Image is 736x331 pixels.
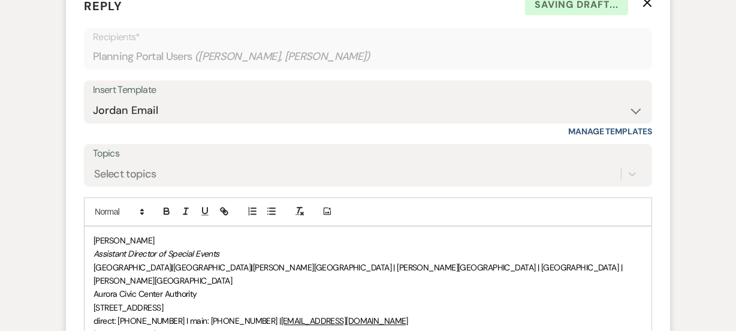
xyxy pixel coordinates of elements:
[94,165,156,182] div: Select topics
[251,262,252,273] strong: |
[93,29,643,45] p: Recipients*
[281,315,408,326] a: [EMAIL_ADDRESS][DOMAIN_NAME]
[173,262,251,273] span: [GEOGRAPHIC_DATA]
[93,45,643,68] div: Planning Portal Users
[568,126,652,137] a: Manage Templates
[93,262,171,273] span: [GEOGRAPHIC_DATA]
[93,288,197,299] span: Aurora Civic Center Authority
[171,262,173,273] strong: |
[93,145,643,163] label: Topics
[93,262,625,286] span: [PERSON_NAME][GEOGRAPHIC_DATA] | [PERSON_NAME][GEOGRAPHIC_DATA] | [GEOGRAPHIC_DATA] | [PERSON_NAM...
[195,49,371,65] span: ( [PERSON_NAME], [PERSON_NAME] )
[93,82,643,99] div: Insert Template
[93,302,163,313] span: [STREET_ADDRESS]
[93,248,219,259] em: Assistant Director of Special Events
[93,315,281,326] span: direct: [PHONE_NUMBER] I main: [PHONE_NUMBER] |
[93,235,155,246] span: [PERSON_NAME]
